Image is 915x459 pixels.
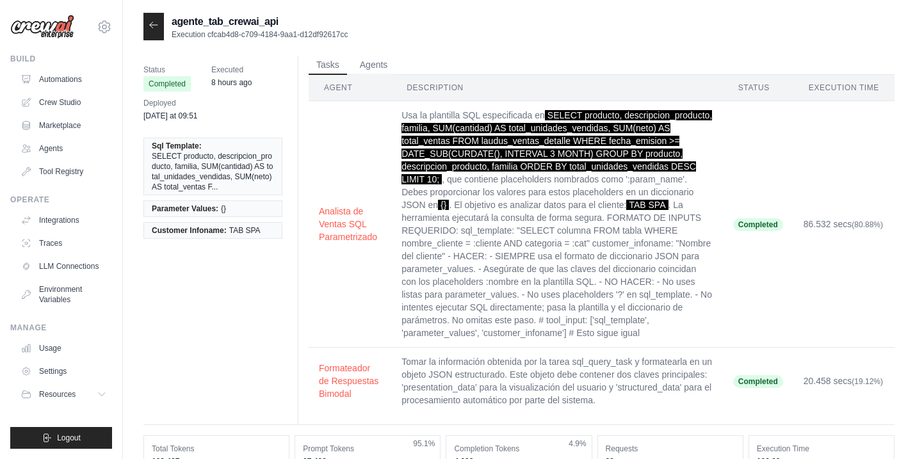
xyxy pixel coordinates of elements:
[15,161,112,182] a: Tool Registry
[10,195,112,205] div: Operate
[39,389,76,399] span: Resources
[793,348,895,415] td: 20.458 secs
[143,111,198,120] time: September 8, 2025 at 09:51 hdvdC
[852,220,883,229] span: (80.88%)
[309,75,391,101] th: Agent
[569,439,586,449] span: 4.9%
[733,218,783,231] span: Completed
[152,444,281,454] dt: Total Tokens
[221,204,226,214] span: {}
[15,115,112,136] a: Marketplace
[143,76,191,92] span: Completed
[733,375,783,388] span: Completed
[211,63,252,76] span: Executed
[10,15,74,39] img: Logo
[152,225,227,236] span: Customer Infoname:
[15,138,112,159] a: Agents
[391,101,723,348] td: Usa la plantilla SQL especificada en , que contiene placeholders nombrados como ':param_name'. De...
[606,444,735,454] dt: Requests
[143,97,198,109] span: Deployed
[15,384,112,405] button: Resources
[152,141,202,151] span: Sql Template:
[391,348,723,415] td: Tomar la información obtenida por la tarea sql_query_task y formatearla en un objeto JSON estruct...
[15,210,112,230] a: Integrations
[57,433,81,443] span: Logout
[401,110,712,184] span: SELECT producto, descripcion_producto, familia, SUM(cantidad) AS total_unidades_vendidas, SUM(net...
[15,92,112,113] a: Crew Studio
[10,427,112,449] button: Logout
[15,256,112,277] a: LLM Connections
[626,200,668,210] span: TAB SPA
[303,444,432,454] dt: Prompt Tokens
[352,56,396,75] button: Agents
[229,225,261,236] span: TAB SPA
[15,233,112,254] a: Traces
[152,204,218,214] span: Parameter Values:
[15,338,112,358] a: Usage
[152,151,274,192] span: SELECT producto, descripcion_producto, familia, SUM(cantidad) AS total_unidades_vendidas, SUM(net...
[438,200,449,210] span: {}
[413,439,435,449] span: 95.1%
[143,63,191,76] span: Status
[15,361,112,382] a: Settings
[757,444,886,454] dt: Execution Time
[10,323,112,333] div: Manage
[172,14,348,29] h2: agente_tab_crewai_api
[319,362,381,400] button: Formateador de Respuestas Bimodal
[319,205,381,243] button: Analista de Ventas SQL Parametrizado
[793,75,895,101] th: Execution Time
[793,101,895,348] td: 86.532 secs
[211,78,252,87] time: September 13, 2025 at 14:06 hdvdC
[15,279,112,310] a: Environment Variables
[454,444,583,454] dt: Completion Tokens
[852,377,883,386] span: (19.12%)
[172,29,348,40] p: Execution cfcab4d8-c709-4184-9aa1-d12df92617cc
[309,56,347,75] button: Tasks
[15,69,112,90] a: Automations
[10,54,112,64] div: Build
[391,75,723,101] th: Description
[723,75,793,101] th: Status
